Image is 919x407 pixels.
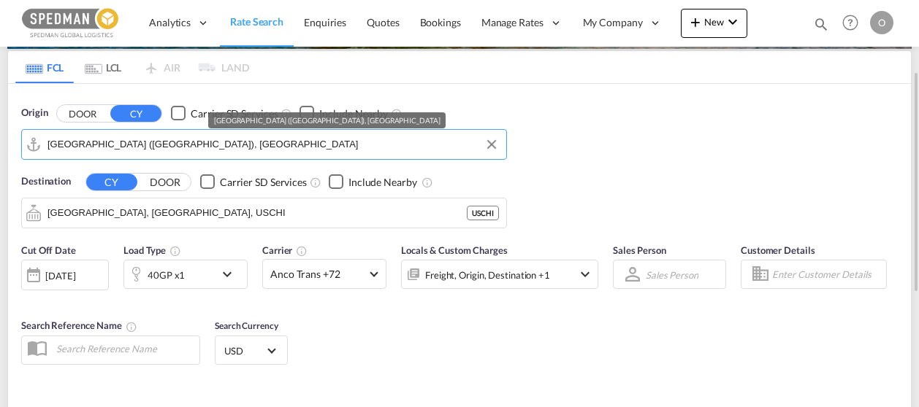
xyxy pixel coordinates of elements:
span: Sales Person [613,244,666,256]
span: Analytics [149,15,191,30]
md-icon: Unchecked: Search for CY (Container Yard) services for all selected carriers.Checked : Search for... [281,108,292,120]
span: Destination [21,174,71,189]
div: 40GP x1icon-chevron-down [123,260,248,289]
input: Search by Port [47,202,467,224]
div: [DATE] [21,260,109,290]
span: Origin [21,106,47,120]
span: My Company [583,15,643,30]
span: Cut Off Date [21,244,76,256]
div: icon-magnify [813,16,829,38]
md-select: Sales Person [644,264,700,285]
md-icon: icon-magnify [813,16,829,32]
md-icon: icon-chevron-down [724,13,741,31]
div: Help [838,10,870,36]
md-tab-item: FCL [15,51,74,83]
md-icon: Your search will be saved by the below given name [126,321,137,333]
span: Locals & Custom Charges [401,244,508,256]
md-datepicker: Select [21,289,32,309]
md-select: Select Currency: $ USDUnited States Dollar [223,340,280,361]
md-icon: Unchecked: Search for CY (Container Yard) services for all selected carriers.Checked : Search for... [310,177,321,188]
md-checkbox: Checkbox No Ink [329,174,417,190]
md-pagination-wrapper: Use the left and right arrow keys to navigate between tabs [15,51,249,83]
span: Help [838,10,863,35]
button: icon-plus 400-fgNewicon-chevron-down [681,9,747,38]
div: Freight Origin Destination Factory Stuffing [425,265,550,285]
md-checkbox: Checkbox No Ink [300,106,388,121]
span: Customer Details [741,244,815,256]
div: Include Nearby [319,106,388,121]
md-checkbox: Checkbox No Ink [171,106,278,121]
div: Carrier SD Services [191,106,278,121]
span: USD [224,344,265,357]
img: c12ca350ff1b11efb6b291369744d907.png [22,7,121,39]
span: Manage Rates [481,15,544,30]
span: Bookings [420,16,461,28]
md-icon: icon-plus 400-fg [687,13,704,31]
div: Include Nearby [348,175,417,190]
button: DOOR [140,174,191,190]
md-icon: The selected Trucker/Carrierwill be displayed in the rate results If the rates are from another f... [296,245,308,257]
span: Search Currency [215,320,278,331]
div: [DATE] [45,269,75,282]
md-tab-item: LCL [74,51,132,83]
div: [GEOGRAPHIC_DATA] ([GEOGRAPHIC_DATA]), [GEOGRAPHIC_DATA] [214,112,440,128]
span: Anco Trans +72 [270,267,365,282]
md-icon: Unchecked: Ignores neighbouring ports when fetching rates.Checked : Includes neighbouring ports w... [391,108,403,120]
md-icon: icon-information-outline [169,245,181,257]
span: Load Type [123,244,181,256]
button: DOOR [57,105,108,122]
div: 40GP x1 [148,265,185,285]
div: O [870,11,893,34]
span: New [687,16,741,28]
span: Rate Search [230,15,283,28]
button: CY [110,105,161,122]
span: Search Reference Name [21,319,137,331]
div: Freight Origin Destination Factory Stuffingicon-chevron-down [401,260,598,289]
md-icon: icon-chevron-down [218,265,243,283]
input: Search Reference Name [49,338,199,360]
span: Carrier [262,244,308,256]
md-icon: icon-chevron-down [576,265,594,283]
span: Enquiries [304,16,346,28]
md-checkbox: Checkbox No Ink [200,174,307,190]
button: Clear Input [481,133,503,155]
div: USCHI [467,206,499,220]
div: Carrier SD Services [220,175,307,190]
input: Search by Port [47,133,499,155]
span: Quotes [367,16,399,28]
button: CY [86,174,137,190]
md-input-container: Gothenburg (Goteborg), SEGOT [22,130,506,159]
md-input-container: Chicago, IL, USCHI [22,198,506,228]
md-icon: Unchecked: Ignores neighbouring ports when fetching rates.Checked : Includes neighbouring ports w... [422,177,433,188]
input: Enter Customer Details [772,263,882,285]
